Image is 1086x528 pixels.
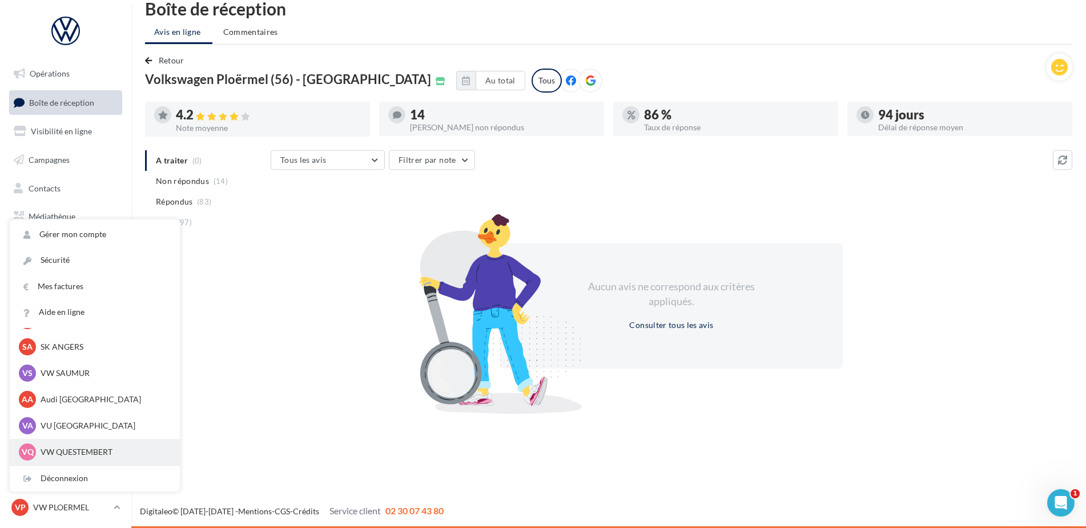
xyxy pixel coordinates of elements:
[176,124,361,132] div: Note moyenne
[22,394,33,405] span: AA
[476,71,525,90] button: Au total
[41,420,166,431] p: VU [GEOGRAPHIC_DATA]
[33,502,109,513] p: VW PLOERMEL
[223,27,278,37] span: Commentaires
[156,175,209,187] span: Non répondus
[293,506,319,516] a: Crédits
[29,97,94,107] span: Boîte de réception
[410,109,595,121] div: 14
[31,126,92,136] span: Visibilité en ligne
[22,446,34,458] span: VQ
[7,62,124,86] a: Opérations
[41,367,166,379] p: VW SAUMUR
[385,505,444,516] span: 02 30 07 43 80
[41,446,166,458] p: VW QUESTEMBERT
[275,506,290,516] a: CGS
[29,183,61,193] span: Contacts
[15,502,26,513] span: VP
[10,299,180,325] a: Aide en ligne
[271,150,385,170] button: Tous les avis
[1071,489,1080,498] span: 1
[29,155,70,165] span: Campagnes
[573,279,770,309] div: Aucun avis ne correspond aux critères appliqués.
[140,506,172,516] a: Digitaleo
[625,318,718,332] button: Consulter tous les avis
[156,196,193,207] span: Répondus
[159,55,184,65] span: Retour
[10,247,180,273] a: Sécurité
[7,299,124,333] a: Campagnes DataOnDemand
[156,217,173,228] span: Tous
[197,197,211,206] span: (83)
[145,73,431,86] span: Volkswagen Ploërmel (56) - [GEOGRAPHIC_DATA]
[7,177,124,201] a: Contacts
[176,109,361,122] div: 4.2
[22,420,33,431] span: VA
[238,506,272,516] a: Mentions
[280,155,327,165] span: Tous les avis
[7,205,124,229] a: Médiathèque
[878,109,1063,121] div: 94 jours
[644,109,829,121] div: 86 %
[10,466,180,491] div: Déconnexion
[7,119,124,143] a: Visibilité en ligne
[456,71,525,90] button: Au total
[29,211,75,221] span: Médiathèque
[30,69,70,78] span: Opérations
[7,148,124,172] a: Campagnes
[22,341,33,353] span: SA
[9,497,122,518] a: VP VW PLOERMEL
[214,177,228,186] span: (14)
[10,222,180,247] a: Gérer mon compte
[644,123,829,131] div: Taux de réponse
[329,505,381,516] span: Service client
[878,123,1063,131] div: Délai de réponse moyen
[22,367,33,379] span: VS
[10,274,180,299] a: Mes factures
[389,150,475,170] button: Filtrer par note
[140,506,444,516] span: © [DATE]-[DATE] - - -
[41,341,166,353] p: SK ANGERS
[178,218,192,227] span: (97)
[410,123,595,131] div: [PERSON_NAME] non répondus
[7,262,124,295] a: PLV et print personnalisable
[7,90,124,115] a: Boîte de réception
[145,54,189,67] button: Retour
[1047,489,1075,517] iframe: Intercom live chat
[7,233,124,257] a: Calendrier
[532,69,562,93] div: Tous
[41,394,166,405] p: Audi [GEOGRAPHIC_DATA]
